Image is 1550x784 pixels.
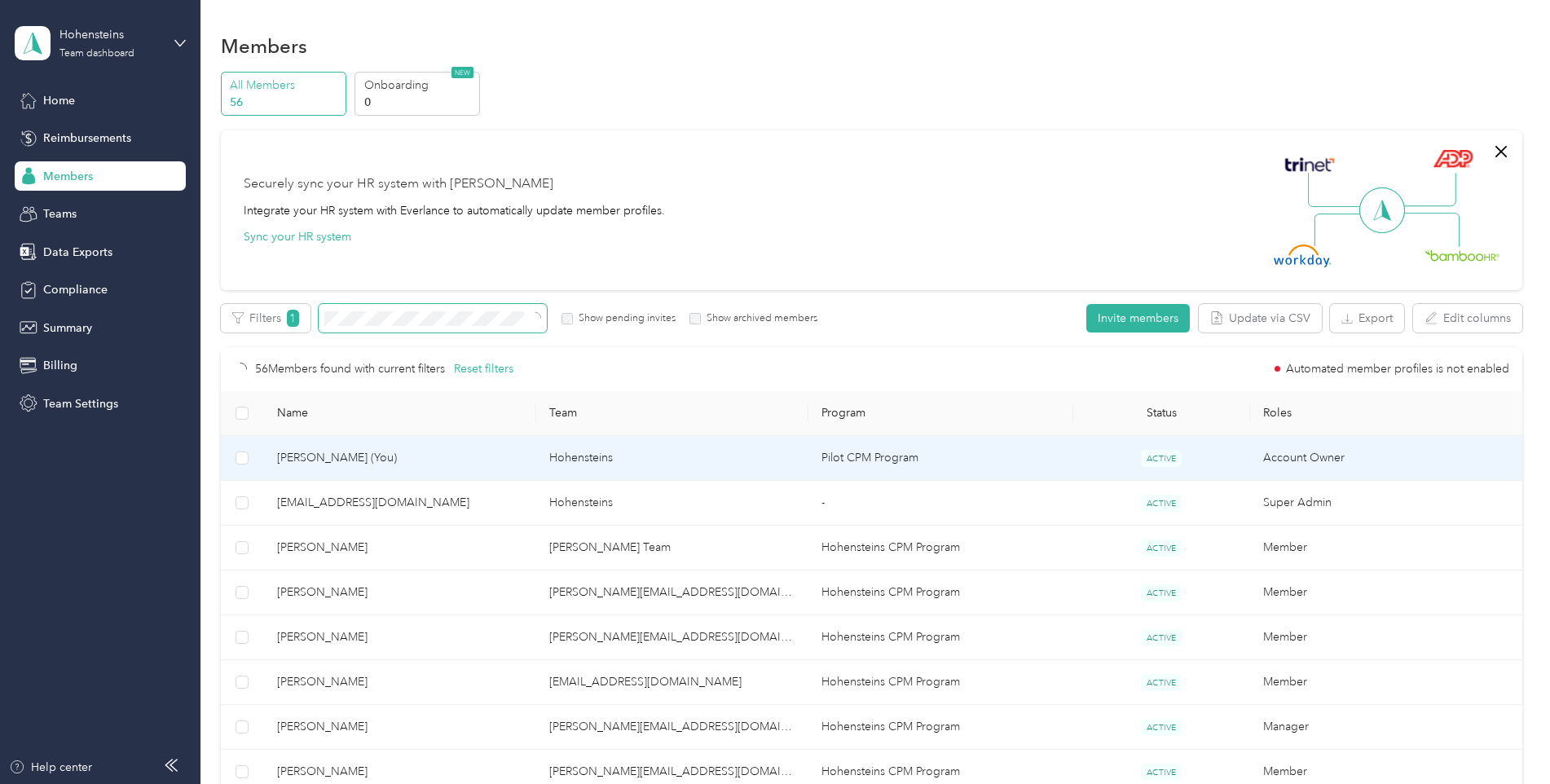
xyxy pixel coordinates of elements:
img: Line Right Down [1402,213,1460,248]
span: ACTIVE [1141,674,1182,691]
td: pat.l@hohensteins.com [536,660,808,705]
h1: Members [221,37,307,55]
span: [PERSON_NAME] [277,718,523,736]
th: Roles [1250,391,1522,436]
button: Reset filters [454,360,513,378]
img: Line Left Up [1308,173,1365,208]
td: Member [1250,526,1522,570]
label: Show archived members [701,311,817,326]
span: ACTIVE [1141,450,1182,467]
img: Line Left Down [1314,213,1371,246]
button: Invite members [1086,304,1190,333]
td: greg.m@hohensteins.com [536,615,808,660]
th: Team [536,391,808,436]
span: Data Exports [43,244,112,261]
td: Hohensteins [536,481,808,526]
p: 56 [230,94,341,111]
td: Dana Hanson (You) [264,436,536,481]
img: ADP [1433,149,1473,168]
p: Onboarding [364,77,475,94]
span: Billing [43,357,77,374]
p: 0 [364,94,475,111]
span: Home [43,92,75,109]
button: Filters1 [221,304,310,333]
td: Aaron Rossignol [264,570,536,615]
span: Members [43,168,93,185]
span: [EMAIL_ADDRESS][DOMAIN_NAME] [277,494,523,512]
td: Joe Anderson [264,705,536,750]
span: NEW [451,67,473,78]
span: Team Settings [43,395,118,412]
td: Hohensteins [536,436,808,481]
span: Reimbursements [43,130,131,147]
span: [PERSON_NAME] [277,539,523,557]
img: Line Right Up [1399,173,1456,207]
span: Teams [43,205,77,222]
p: 56 Members found with current filters [255,360,445,378]
span: [PERSON_NAME] (You) [277,449,523,467]
span: Name [277,406,523,420]
td: Manager [1250,705,1522,750]
span: [PERSON_NAME] [277,584,523,601]
span: [PERSON_NAME] [277,628,523,646]
td: Chris Jaggers [264,526,536,570]
img: Workday [1274,244,1331,267]
button: Sync your HR system [244,228,351,245]
span: ACTIVE [1141,584,1182,601]
label: Show pending invites [573,311,676,326]
td: Account Owner [1250,436,1522,481]
td: Super Admin [1250,481,1522,526]
th: Name [264,391,536,436]
td: Pilot CPM Program [808,436,1073,481]
span: Compliance [43,281,108,298]
div: Team dashboard [59,49,134,59]
th: Status [1073,391,1250,436]
span: [PERSON_NAME] [277,763,523,781]
span: Automated member profiles is not enabled [1286,363,1509,375]
td: Hohensteins CPM Program [808,526,1073,570]
span: 1 [287,310,299,327]
div: Securely sync your HR system with [PERSON_NAME] [244,174,553,194]
td: Hohensteins CPM Program [808,660,1073,705]
td: Joe.A@Hohensteins.com [536,705,808,750]
td: success+hohensteins@everlance.com [264,481,536,526]
button: Help center [9,759,92,776]
iframe: Everlance-gr Chat Button Frame [1459,693,1550,784]
span: [PERSON_NAME] [277,673,523,691]
span: ACTIVE [1141,719,1182,736]
td: Hohensteins CPM Program [808,615,1073,660]
th: Program [808,391,1073,436]
button: Edit columns [1413,304,1522,333]
td: - [808,481,1073,526]
td: Hohensteins CPM Program [808,570,1073,615]
span: ACTIVE [1141,495,1182,512]
td: Member [1250,660,1522,705]
span: ACTIVE [1141,540,1182,557]
span: ACTIVE [1141,764,1182,781]
span: Summary [43,319,92,337]
img: Trinet [1281,153,1338,176]
img: BambooHR [1425,249,1499,261]
td: Hohensteins CPM Program [808,705,1073,750]
button: Update via CSV [1199,304,1322,333]
div: Hohensteins [59,26,161,43]
td: mike.w@hohensteins.com [536,570,808,615]
td: Dave Andrews [264,660,536,705]
p: All Members [230,77,341,94]
td: Member [1250,570,1522,615]
div: Integrate your HR system with Everlance to automatically update member profiles. [244,202,665,219]
td: Member [1250,615,1522,660]
span: ACTIVE [1141,629,1182,646]
td: Corey S Team [536,526,808,570]
td: Joey Shatek [264,615,536,660]
button: Export [1330,304,1404,333]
